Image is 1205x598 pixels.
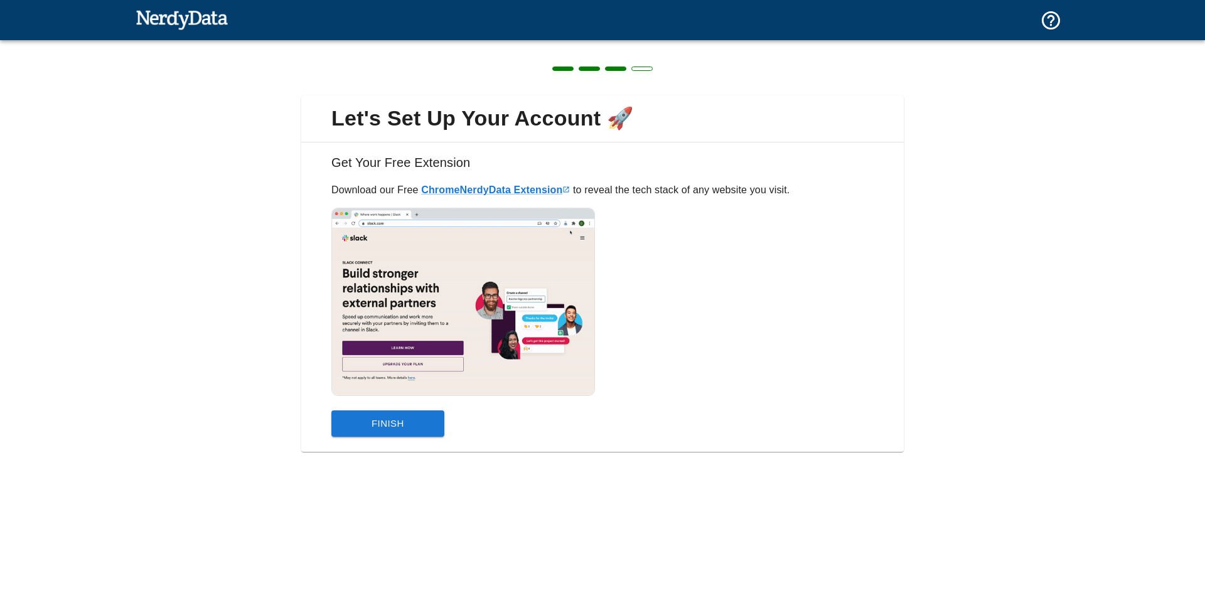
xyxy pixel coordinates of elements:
[1032,2,1069,39] button: Support and Documentation
[136,7,228,32] img: NerdyData.com
[331,183,874,198] p: Download our Free to reveal the tech stack of any website you visit.
[311,152,894,183] h6: Get Your Free Extension
[311,105,894,132] span: Let's Set Up Your Account 🚀
[1142,509,1190,557] iframe: Drift Widget Chat Controller
[331,410,444,437] button: Finish
[421,184,570,195] a: ChromeNerdyData Extension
